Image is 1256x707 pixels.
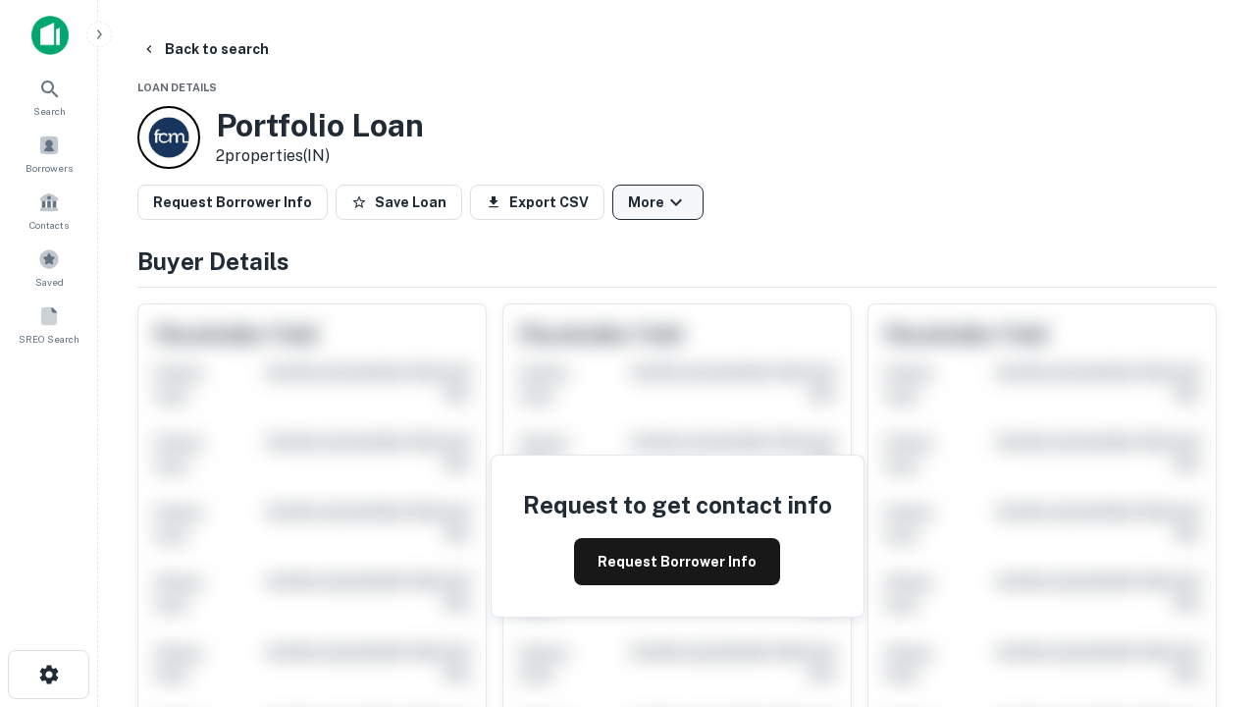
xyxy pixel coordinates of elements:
[6,70,92,123] a: Search
[6,241,92,294] a: Saved
[19,331,79,347] span: SREO Search
[612,185,704,220] button: More
[216,107,424,144] h3: Portfolio Loan
[470,185,604,220] button: Export CSV
[26,160,73,176] span: Borrowers
[137,185,328,220] button: Request Borrower Info
[137,82,217,93] span: Loan Details
[29,217,69,233] span: Contacts
[6,127,92,180] a: Borrowers
[216,144,424,168] p: 2 properties (IN)
[1158,550,1256,644] iframe: Chat Widget
[137,244,1217,279] h4: Buyer Details
[133,31,277,67] button: Back to search
[6,184,92,237] a: Contacts
[33,103,66,119] span: Search
[523,487,832,522] h4: Request to get contact info
[6,298,92,351] a: SREO Search
[35,274,64,290] span: Saved
[574,538,780,585] button: Request Borrower Info
[336,185,462,220] button: Save Loan
[31,16,69,55] img: capitalize-icon.png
